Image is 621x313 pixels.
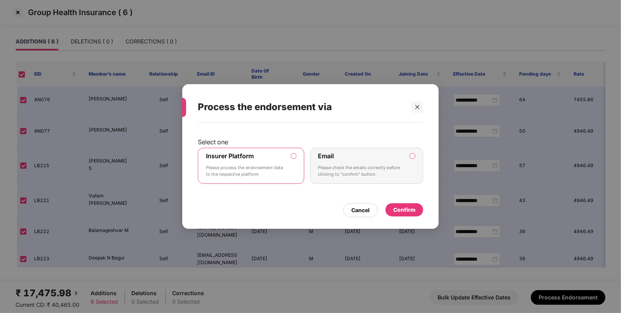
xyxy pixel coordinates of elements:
[415,104,420,109] span: close
[198,138,423,146] p: Select one
[318,152,334,160] label: Email
[318,164,405,178] p: Please check the emails correctly before clicking to “confirm” button.
[206,152,254,160] label: Insurer Platform
[198,92,405,122] div: Process the endorsement via
[351,206,370,214] div: Cancel
[291,154,296,159] input: Insurer PlatformPlease process the endorsement data to the respective platform
[206,164,285,178] p: Please process the endorsement data to the respective platform
[410,154,415,159] input: EmailPlease check the emails correctly before clicking to “confirm” button.
[393,206,415,214] div: Confirm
